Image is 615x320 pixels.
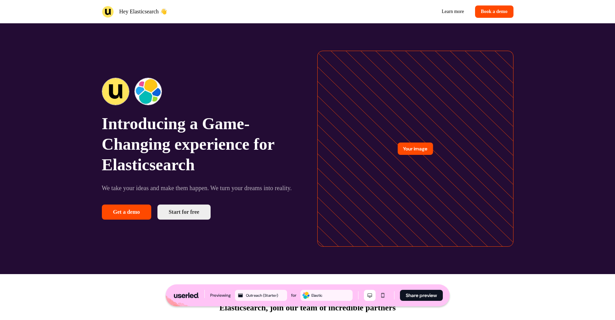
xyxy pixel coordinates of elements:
a: Start for free [157,205,211,220]
p: Elasticsearch, join our team of incredible partners [220,301,396,314]
button: Get a demo [102,205,151,220]
div: Elastic [311,292,351,298]
button: Share preview [400,290,443,301]
button: Desktop mode [364,290,376,301]
button: Mobile mode [377,290,389,301]
p: Introducing a Game-Changing experience for Elasticsearch [102,113,298,175]
p: We take your ideas and make them happen. We turn your dreams into reality. [102,183,298,193]
p: Hey Elasticsearch 👋 [119,8,167,16]
a: Learn more [436,5,470,18]
div: Previewing [210,292,231,299]
div: Outreach (Starter) [246,292,286,298]
button: Book a demo [475,5,513,18]
div: for [291,292,296,299]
